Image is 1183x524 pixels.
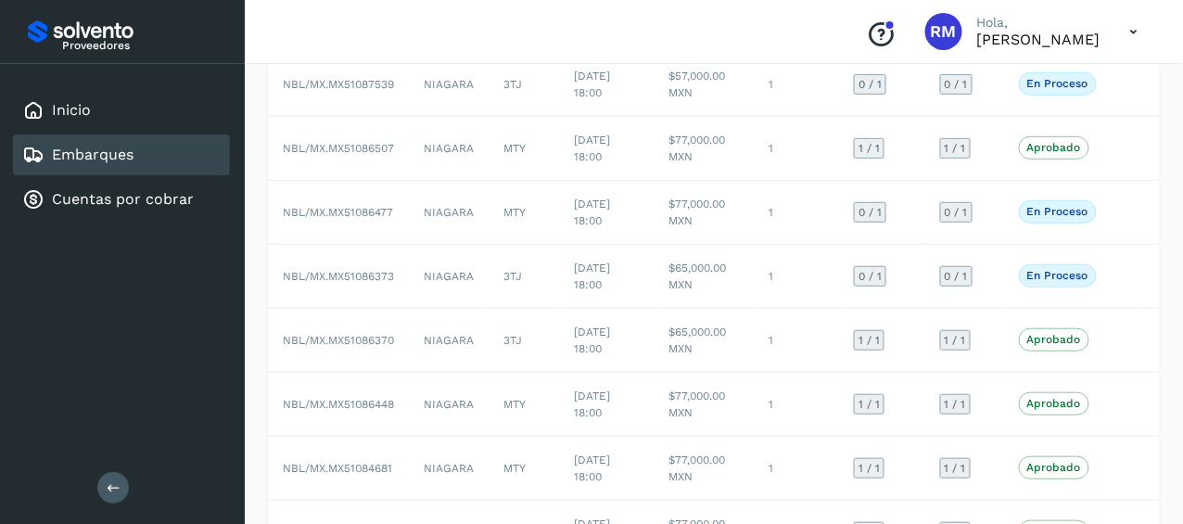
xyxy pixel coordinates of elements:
p: Aprobado [1027,141,1081,154]
td: 1 [754,245,839,309]
p: Aprobado [1027,461,1081,474]
td: NIAGARA [409,437,489,501]
span: 0 / 1 [859,79,882,90]
span: NBL/MX.MX51087539 [283,78,394,91]
span: 0 / 1 [859,207,882,218]
p: En proceso [1027,77,1088,90]
span: 1 / 1 [945,143,966,154]
span: [DATE] 18:00 [574,134,610,163]
p: En proceso [1027,269,1088,282]
span: NBL/MX.MX51086507 [283,142,394,155]
span: [DATE] 18:00 [574,454,610,483]
span: [DATE] 18:00 [574,326,610,355]
a: Cuentas por cobrar [52,190,194,208]
td: 1 [754,373,839,437]
span: 0 / 1 [945,207,968,218]
a: Embarques [52,146,134,163]
td: 1 [754,117,839,181]
span: NBL/MX.MX51086370 [283,334,394,347]
td: 1 [754,53,839,117]
td: NIAGARA [409,373,489,437]
span: 1 / 1 [945,335,966,346]
td: $77,000.00 MXN [654,117,754,181]
td: NIAGARA [409,181,489,245]
p: RICARDO MONTEMAYOR [977,31,1100,48]
p: Aprobado [1027,397,1081,410]
span: 1 / 1 [945,399,966,410]
td: $77,000.00 MXN [654,437,754,501]
td: MTY [489,373,559,437]
td: $77,000.00 MXN [654,373,754,437]
span: NBL/MX.MX51086448 [283,398,394,411]
span: NBL/MX.MX51086477 [283,206,393,219]
td: $77,000.00 MXN [654,181,754,245]
p: En proceso [1027,205,1088,218]
p: Hola, [977,15,1100,31]
td: NIAGARA [409,53,489,117]
span: NBL/MX.MX51086373 [283,270,394,283]
td: 3TJ [489,53,559,117]
div: Cuentas por cobrar [13,179,230,220]
td: 1 [754,181,839,245]
span: [DATE] 18:00 [574,390,610,419]
td: 3TJ [489,309,559,373]
span: 1 / 1 [859,143,880,154]
td: 1 [754,309,839,373]
td: MTY [489,437,559,501]
td: $57,000.00 MXN [654,53,754,117]
span: [DATE] 18:00 [574,262,610,291]
a: Inicio [52,101,91,119]
div: Inicio [13,90,230,131]
p: Aprobado [1027,333,1081,346]
span: 1 / 1 [859,335,880,346]
td: 1 [754,437,839,501]
span: NBL/MX.MX51084681 [283,462,392,475]
span: [DATE] 18:00 [574,70,610,99]
span: [DATE] 18:00 [574,198,610,227]
td: $65,000.00 MXN [654,245,754,309]
td: $65,000.00 MXN [654,309,754,373]
div: Embarques [13,134,230,175]
span: 0 / 1 [859,271,882,282]
td: NIAGARA [409,309,489,373]
td: 3TJ [489,245,559,309]
span: 0 / 1 [945,79,968,90]
td: NIAGARA [409,245,489,309]
p: Proveedores [62,39,223,52]
td: NIAGARA [409,117,489,181]
span: 0 / 1 [945,271,968,282]
span: 1 / 1 [859,463,880,474]
span: 1 / 1 [859,399,880,410]
span: 1 / 1 [945,463,966,474]
td: MTY [489,181,559,245]
td: MTY [489,117,559,181]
